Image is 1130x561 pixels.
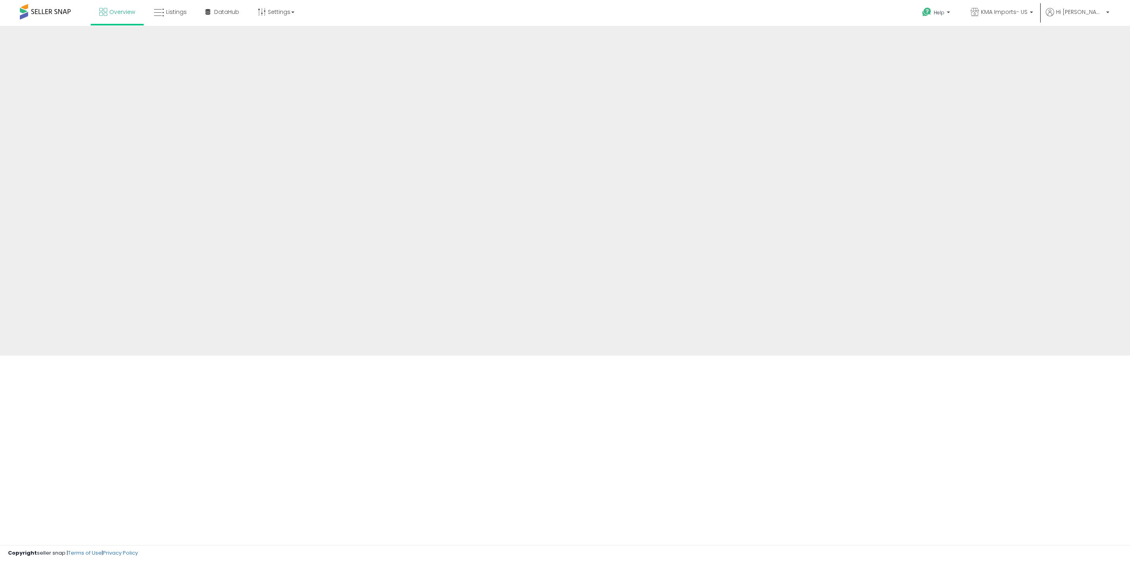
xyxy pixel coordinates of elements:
[934,9,944,16] span: Help
[916,1,958,26] a: Help
[1056,8,1104,16] span: Hi [PERSON_NAME]
[214,8,239,16] span: DataHub
[166,8,187,16] span: Listings
[109,8,135,16] span: Overview
[922,7,932,17] i: Get Help
[1046,8,1109,26] a: Hi [PERSON_NAME]
[981,8,1027,16] span: KMA Imports- US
